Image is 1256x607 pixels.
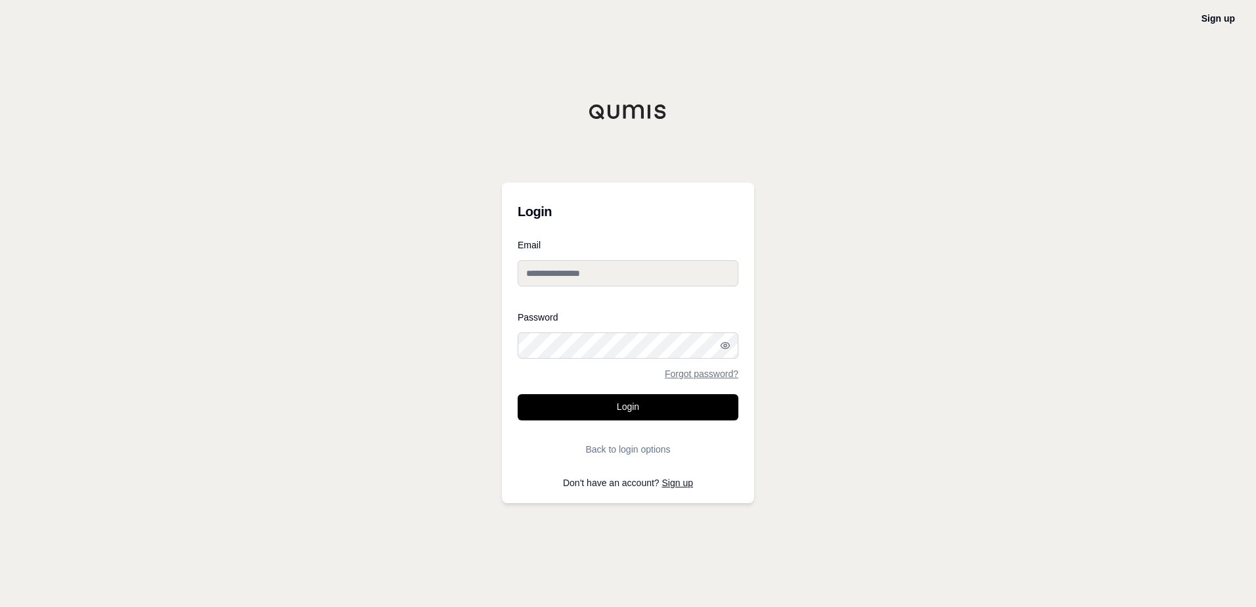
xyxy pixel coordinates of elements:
[518,478,738,487] p: Don't have an account?
[665,369,738,378] a: Forgot password?
[589,104,667,120] img: Qumis
[518,394,738,420] button: Login
[518,240,738,250] label: Email
[518,313,738,322] label: Password
[518,198,738,225] h3: Login
[1201,13,1235,24] a: Sign up
[662,478,693,488] a: Sign up
[518,436,738,462] button: Back to login options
